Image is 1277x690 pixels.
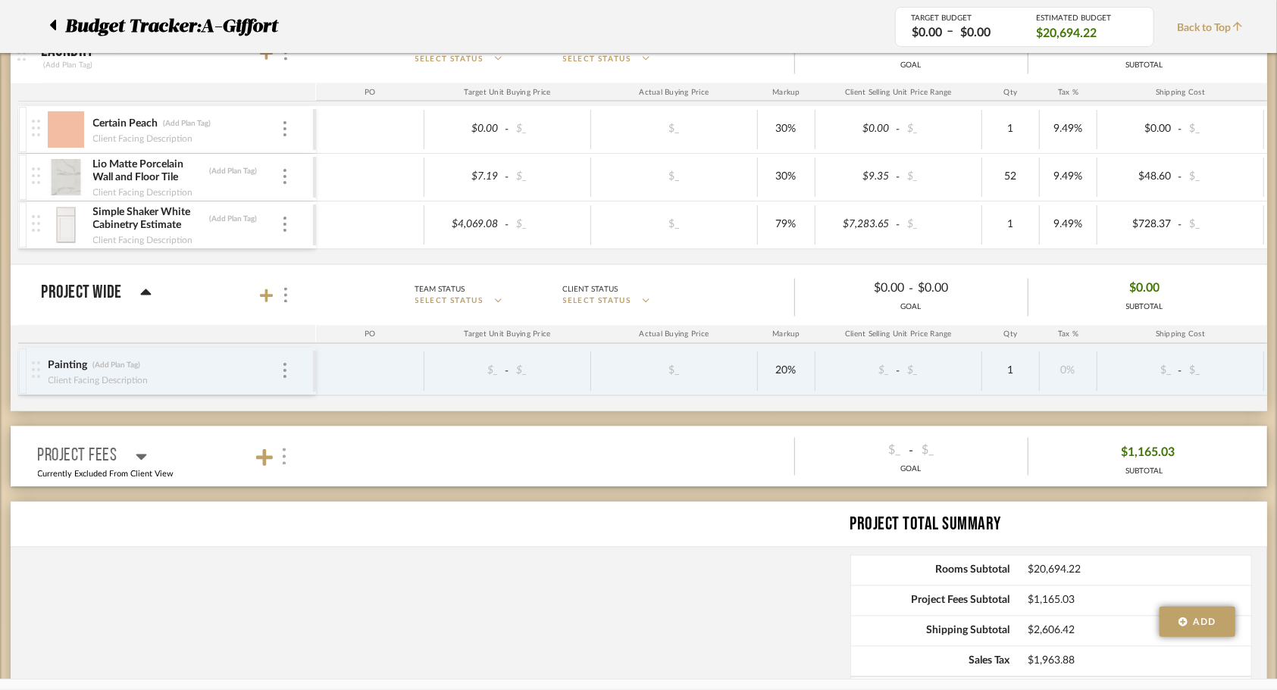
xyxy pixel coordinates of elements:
div: $0.00 [913,277,1015,301]
span: Shipping Subtotal [851,625,1010,638]
div: 0% [1044,361,1092,382]
span: - [1175,364,1185,379]
div: SUBTOTAL [1118,60,1172,71]
mat-expansion-panel-header: Project FeesCurrently Excluded From Client View$_-$_GOAL$1,165.03SUBTOTAL [11,426,1267,487]
div: Shipping Cost [1097,326,1264,344]
div: Markup [758,326,815,344]
div: Actual Buying Price [591,326,758,344]
div: Client Facing Description [48,373,149,389]
div: Lio Matte Porcelain Wall and Floor Tile [92,158,205,185]
div: Client Selling Unit Price Range [815,326,982,344]
span: Sales Tax [851,655,1010,668]
div: - [795,439,1028,463]
div: Client Facing Description [92,131,194,146]
img: vertical-grip.svg [32,362,40,379]
div: Target Unit Buying Price [424,83,591,101]
span: Project Fees Subtotal [851,595,1010,607]
div: 79% [762,214,810,236]
div: TARGET BUDGET [911,14,1013,23]
div: Qty [982,326,1040,344]
div: (Add Plan Tag) [209,214,258,224]
span: – [947,23,953,42]
div: $_ [820,361,894,382]
span: - [909,280,913,298]
div: Tax % [1040,83,1097,101]
div: 9.49% [1044,214,1092,236]
div: $_ [1185,118,1259,140]
div: Actual Buying Price [591,83,758,101]
div: 30% [762,118,810,140]
div: GOAL [795,302,1028,314]
div: Certain Peach [92,117,159,131]
div: Client Status [563,283,618,297]
div: $_ [632,166,715,188]
span: SELECT STATUS [563,54,631,65]
div: (Add Plan Tag) [92,361,142,371]
div: PO [316,326,424,344]
div: Tax % [1040,326,1097,344]
div: Laundry(Add Plan Tag)Team StatusSELECT STATUSClient StatusSELECT STATUS$0.00-$0.00GOAL$9,284.01SU... [18,83,1267,264]
span: - [502,122,512,137]
div: 9.49% [1044,118,1092,140]
span: - [502,364,512,379]
img: vertical-grip.svg [32,120,40,136]
div: $_ [1102,361,1176,382]
div: 9.49% [1044,166,1092,188]
div: $_ [632,118,715,140]
span: $20,694.22 [1036,25,1097,42]
div: $7.19 [429,166,503,188]
span: $1,165.03 [1121,442,1175,465]
img: vertical-grip.svg [32,167,40,184]
span: SELECT STATUS [415,54,484,65]
div: (Add Plan Tag) [163,118,212,129]
img: e18317da-93f3-4756-beb0-adfe4bee9a1e_50x50.jpg [48,111,85,148]
div: (Add Plan Tag) [42,58,95,72]
img: 3dots-v.svg [283,217,286,232]
div: $_ [512,361,586,382]
div: $_ [632,361,715,382]
div: 30% [762,166,810,188]
div: PO [316,83,424,101]
div: GOAL [795,60,1028,71]
div: $0.00 [807,277,909,301]
div: SUBTOTAL [1114,467,1175,478]
span: - [1175,170,1185,185]
p: A-Giffort [201,13,285,40]
button: Add [1160,607,1235,637]
span: - [502,170,512,185]
div: $_ [903,166,977,188]
div: 1 [987,118,1034,140]
span: - [894,122,903,137]
div: $_ [903,361,977,382]
div: SUBTOTAL [1126,302,1163,314]
div: $9.35 [820,166,894,188]
div: $728.37 [1102,214,1176,236]
span: - [894,364,903,379]
span: - [894,217,903,233]
div: Shipping Cost [1097,83,1264,101]
span: Budget Tracker: [65,13,201,40]
span: SELECT STATUS [415,296,484,308]
span: $1,165.03 [1028,595,1251,607]
span: - [1175,217,1185,233]
div: Target Unit Buying Price [424,326,591,344]
div: $_ [512,214,586,236]
div: Markup [758,83,815,101]
div: $_ [903,118,977,140]
img: 85475a6f-f3d4-4f50-b363-9dae6109cbae_50x50.jpg [48,159,85,195]
div: $48.60 [1102,166,1176,188]
span: SELECT STATUS [563,296,631,308]
span: - [1175,122,1185,137]
div: 20% [762,361,810,382]
mat-expansion-panel-header: Project WideTeam StatusSELECT STATUSClient StatusSELECT STATUS$0.00-$0.00GOAL$0.00SUBTOTAL [11,265,1267,326]
div: $_ [1185,361,1259,382]
img: 3dots-v.svg [284,288,287,303]
div: $0.00 [429,118,503,140]
div: $_ [632,214,715,236]
div: 1 [987,361,1034,382]
div: $_ [1185,214,1259,236]
img: 026fc22c-e7f5-4dce-b889-5b97bfbfbbc6_50x50.jpg [48,207,85,243]
div: $0.00 [1102,118,1176,140]
div: GOAL [795,464,1028,476]
div: $_ [1185,166,1259,188]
